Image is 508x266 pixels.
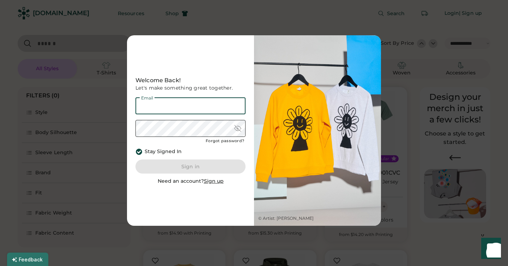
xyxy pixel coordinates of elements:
img: Web-Rendered_Studio-51sRGB.jpg [254,35,381,226]
button: Sign in [135,159,246,174]
div: © Artist: [PERSON_NAME] [258,216,314,222]
u: Sign up [204,178,224,184]
div: Stay Signed In [145,148,182,155]
div: Need an account? [158,178,224,185]
div: Let's make something great together. [135,85,246,92]
div: Welcome Back! [135,76,246,85]
div: Forgot password? [206,138,244,144]
iframe: Front Chat [474,234,505,265]
div: Email [140,96,155,100]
